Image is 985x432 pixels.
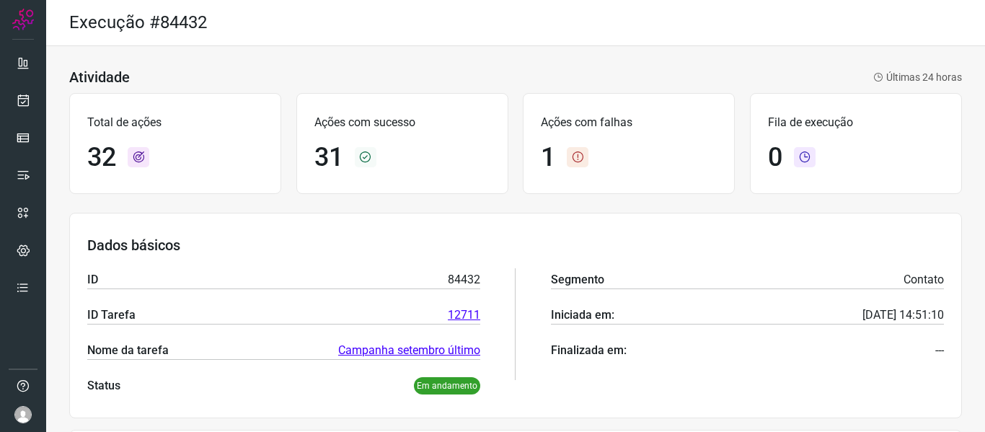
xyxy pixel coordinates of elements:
[904,271,944,288] p: Contato
[314,142,343,173] h1: 31
[87,142,116,173] h1: 32
[69,69,130,86] h3: Atividade
[69,12,207,33] h2: Execução #84432
[862,307,944,324] p: [DATE] 14:51:10
[935,342,944,359] p: ---
[551,342,627,359] p: Finalizada em:
[314,114,490,131] p: Ações com sucesso
[541,114,717,131] p: Ações com falhas
[338,342,480,359] a: Campanha setembro último
[448,307,480,324] a: 12711
[551,307,614,324] p: Iniciada em:
[768,142,782,173] h1: 0
[87,271,98,288] p: ID
[87,377,120,394] p: Status
[448,271,480,288] p: 84432
[87,237,944,254] h3: Dados básicos
[551,271,604,288] p: Segmento
[87,114,263,131] p: Total de ações
[14,406,32,423] img: avatar-user-boy.jpg
[768,114,944,131] p: Fila de execução
[414,377,480,394] p: Em andamento
[87,307,136,324] p: ID Tarefa
[873,70,962,85] p: Últimas 24 horas
[541,142,555,173] h1: 1
[12,9,34,30] img: Logo
[87,342,169,359] p: Nome da tarefa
